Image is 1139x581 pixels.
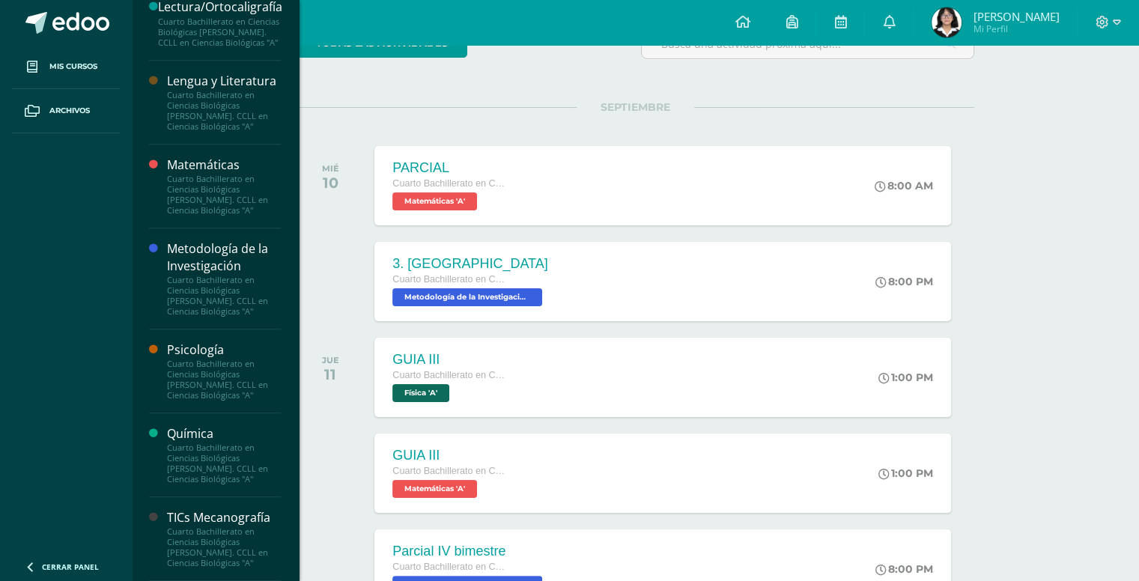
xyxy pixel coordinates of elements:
div: Cuarto Bachillerato en Ciencias Biológicas [PERSON_NAME]. CCLL en Ciencias Biológicas "A" [167,526,281,568]
div: 11 [322,365,339,383]
div: Parcial IV bimestre [392,544,546,559]
span: Cuarto Bachillerato en Ciencias Biológicas [PERSON_NAME]. CCLL en Ciencias Biológicas [392,370,505,380]
span: Mi Perfil [973,22,1059,35]
div: 8:00 PM [875,562,933,576]
img: 21e132ea44f3c8be947f0ab75521996e.png [932,7,962,37]
div: Cuarto Bachillerato en Ciencias Biológicas [PERSON_NAME]. CCLL en Ciencias Biológicas "A" [167,90,281,132]
div: Química [167,425,281,442]
div: Cuarto Bachillerato en Ciencias Biológicas [PERSON_NAME]. CCLL en Ciencias Biológicas "A" [158,16,282,48]
span: [PERSON_NAME] [973,9,1059,24]
span: Cuarto Bachillerato en Ciencias Biológicas [PERSON_NAME]. CCLL en Ciencias Biológicas [392,562,505,572]
a: TICs MecanografíaCuarto Bachillerato en Ciencias Biológicas [PERSON_NAME]. CCLL en Ciencias Bioló... [167,509,281,568]
span: Metodología de la Investigación 'A' [392,288,542,306]
a: Archivos [12,89,120,133]
span: Cerrar panel [42,562,99,572]
span: Física 'A' [392,384,449,402]
span: Cuarto Bachillerato en Ciencias Biológicas [PERSON_NAME]. CCLL en Ciencias Biológicas [392,274,505,285]
div: 8:00 AM [875,179,933,192]
span: Matemáticas 'A' [392,480,477,498]
div: TICs Mecanografía [167,509,281,526]
span: Cuarto Bachillerato en Ciencias Biológicas [PERSON_NAME]. CCLL en Ciencias Biológicas [392,466,505,476]
div: Cuarto Bachillerato en Ciencias Biológicas [PERSON_NAME]. CCLL en Ciencias Biológicas "A" [167,442,281,484]
a: Mis cursos [12,45,120,89]
div: Metodología de la Investigación [167,240,281,275]
div: Cuarto Bachillerato en Ciencias Biológicas [PERSON_NAME]. CCLL en Ciencias Biológicas "A" [167,275,281,317]
span: SEPTIEMBRE [577,100,694,114]
span: Matemáticas 'A' [392,192,477,210]
div: 3. [GEOGRAPHIC_DATA] [392,256,547,272]
div: GUIA III [392,352,505,368]
a: QuímicaCuarto Bachillerato en Ciencias Biológicas [PERSON_NAME]. CCLL en Ciencias Biológicas "A" [167,425,281,484]
div: 1:00 PM [878,466,933,480]
div: GUIA III [392,448,505,463]
a: Lengua y LiteraturaCuarto Bachillerato en Ciencias Biológicas [PERSON_NAME]. CCLL en Ciencias Bio... [167,73,281,132]
div: Cuarto Bachillerato en Ciencias Biológicas [PERSON_NAME]. CCLL en Ciencias Biológicas "A" [167,359,281,401]
div: Cuarto Bachillerato en Ciencias Biológicas [PERSON_NAME]. CCLL en Ciencias Biológicas "A" [167,174,281,216]
div: Psicología [167,341,281,359]
div: Matemáticas [167,156,281,174]
span: Archivos [49,105,90,117]
a: MatemáticasCuarto Bachillerato en Ciencias Biológicas [PERSON_NAME]. CCLL en Ciencias Biológicas "A" [167,156,281,216]
div: MIÉ [322,163,339,174]
div: 1:00 PM [878,371,933,384]
span: Mis cursos [49,61,97,73]
a: Metodología de la InvestigaciónCuarto Bachillerato en Ciencias Biológicas [PERSON_NAME]. CCLL en ... [167,240,281,317]
div: 8:00 PM [875,275,933,288]
span: Cuarto Bachillerato en Ciencias Biológicas [PERSON_NAME]. CCLL en Ciencias Biológicas [392,178,505,189]
div: PARCIAL [392,160,505,176]
a: PsicologíaCuarto Bachillerato en Ciencias Biológicas [PERSON_NAME]. CCLL en Ciencias Biológicas "A" [167,341,281,401]
div: JUE [322,355,339,365]
div: Lengua y Literatura [167,73,281,90]
div: 10 [322,174,339,192]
